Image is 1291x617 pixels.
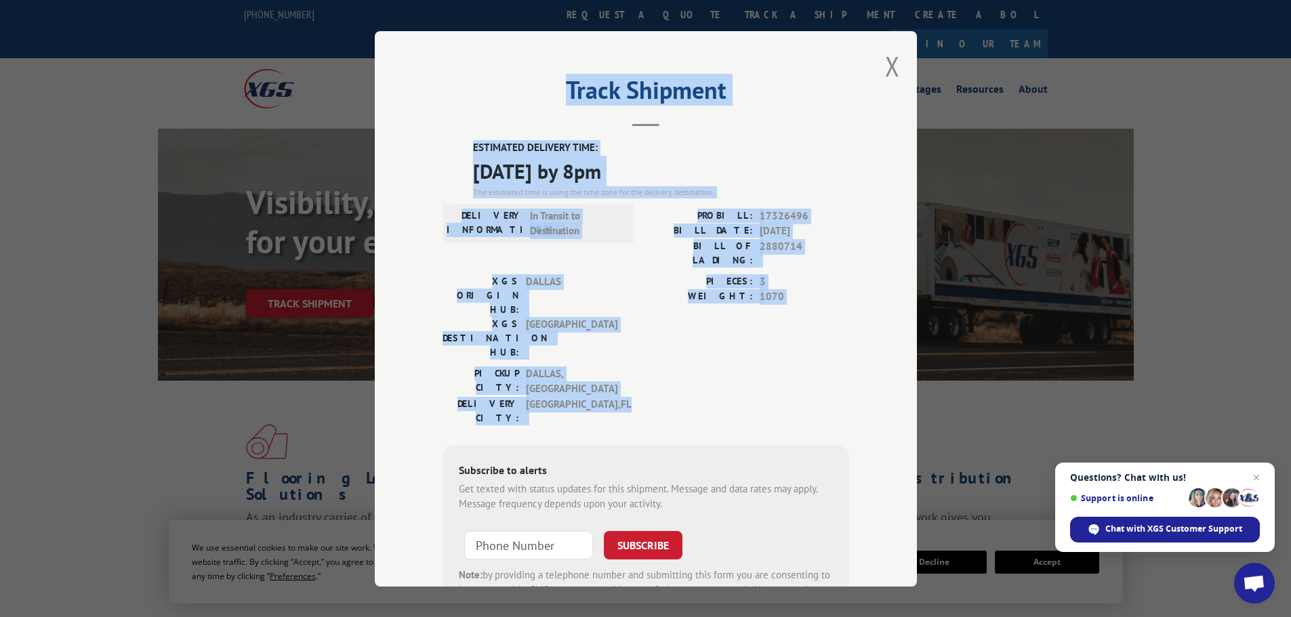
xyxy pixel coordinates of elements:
span: [GEOGRAPHIC_DATA] , FL [526,396,617,425]
label: PICKUP CITY: [443,366,519,396]
label: DELIVERY CITY: [443,396,519,425]
label: BILL OF LADING: [646,238,753,267]
span: 1070 [760,289,849,305]
div: Open chat [1234,563,1275,603]
span: Chat with XGS Customer Support [1105,523,1242,535]
div: by providing a telephone number and submitting this form you are consenting to be contacted by SM... [459,567,833,613]
span: [GEOGRAPHIC_DATA] [526,316,617,359]
h2: Track Shipment [443,81,849,106]
button: Close modal [885,48,900,84]
span: Support is online [1070,493,1184,503]
label: PIECES: [646,274,753,289]
span: [DATE] by 8pm [473,155,849,186]
label: WEIGHT: [646,289,753,305]
span: Close chat [1248,469,1265,486]
button: SUBSCRIBE [604,530,682,559]
label: DELIVERY INFORMATION: [447,208,523,238]
label: ESTIMATED DELIVERY TIME: [473,140,849,156]
strong: Note: [459,568,483,580]
span: 2880714 [760,238,849,267]
span: In Transit to Destination [530,208,621,238]
span: 3 [760,274,849,289]
span: [DATE] [760,224,849,239]
span: 17326496 [760,208,849,224]
div: Chat with XGS Customer Support [1070,517,1260,542]
input: Phone Number [464,530,593,559]
label: PROBILL: [646,208,753,224]
span: Questions? Chat with us! [1070,472,1260,483]
span: DALLAS , [GEOGRAPHIC_DATA] [526,366,617,396]
span: DALLAS [526,274,617,316]
div: The estimated time is using the time zone for the delivery destination. [473,186,849,198]
label: XGS DESTINATION HUB: [443,316,519,359]
div: Get texted with status updates for this shipment. Message and data rates may apply. Message frequ... [459,481,833,511]
label: XGS ORIGIN HUB: [443,274,519,316]
div: Subscribe to alerts [459,461,833,481]
label: BILL DATE: [646,224,753,239]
